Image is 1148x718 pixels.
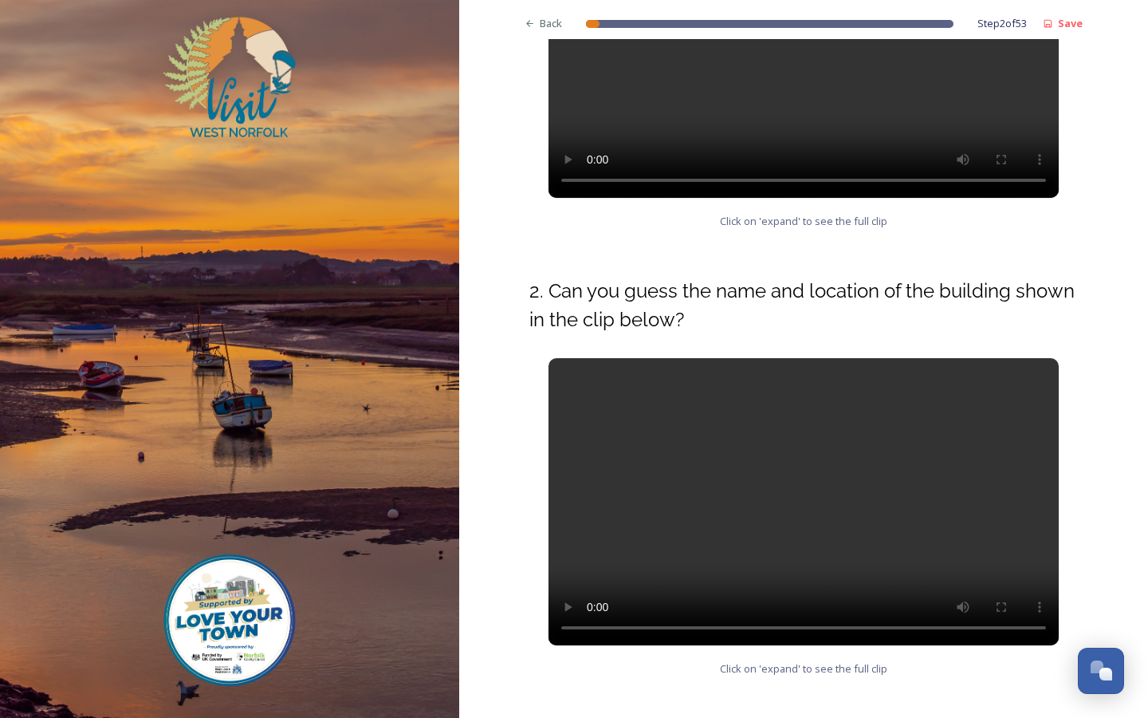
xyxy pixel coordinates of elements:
[720,661,887,677] span: Click on 'expand' to see the full clip
[1078,648,1124,694] button: Open Chat
[1058,16,1083,30] strong: Save
[517,269,1091,342] div: 2. Can you guess the name and location of the building shown in the clip below?
[720,214,887,229] span: Click on 'expand' to see the full clip
[540,16,562,31] span: Back
[977,16,1027,31] span: Step 2 of 53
